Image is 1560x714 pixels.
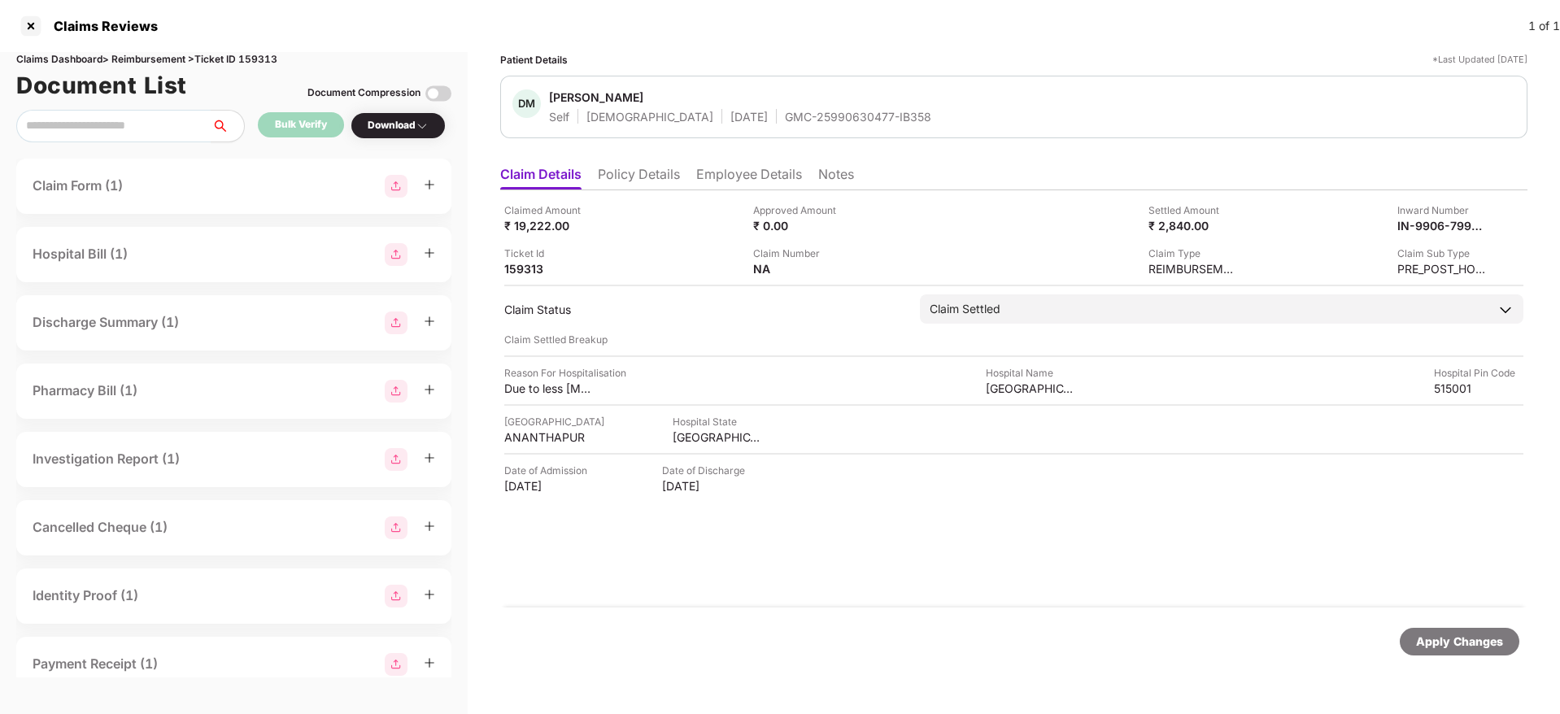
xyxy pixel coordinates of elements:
[385,175,407,198] img: svg+xml;base64,PHN2ZyBpZD0iR3JvdXBfMjg4MTMiIGRhdGEtbmFtZT0iR3JvdXAgMjg4MTMiIHhtbG5zPSJodHRwOi8vd3...
[549,89,643,105] div: [PERSON_NAME]
[753,218,843,233] div: ₹ 0.00
[385,380,407,403] img: svg+xml;base64,PHN2ZyBpZD0iR3JvdXBfMjg4MTMiIGRhdGEtbmFtZT0iR3JvdXAgMjg4MTMiIHhtbG5zPSJodHRwOi8vd3...
[424,452,435,464] span: plus
[512,89,541,118] div: DM
[1397,202,1487,218] div: Inward Number
[504,202,594,218] div: Claimed Amount
[504,332,1523,347] div: Claim Settled Breakup
[930,300,1000,318] div: Claim Settled
[424,316,435,327] span: plus
[662,478,752,494] div: [DATE]
[385,585,407,607] img: svg+xml;base64,PHN2ZyBpZD0iR3JvdXBfMjg4MTMiIGRhdGEtbmFtZT0iR3JvdXAgMjg4MTMiIHhtbG5zPSJodHRwOi8vd3...
[504,414,604,429] div: [GEOGRAPHIC_DATA]
[211,110,245,142] button: search
[753,202,843,218] div: Approved Amount
[753,261,843,276] div: NA
[1434,381,1523,396] div: 515001
[368,118,429,133] div: Download
[504,218,594,233] div: ₹ 19,222.00
[673,414,762,429] div: Hospital State
[1432,52,1527,67] div: *Last Updated [DATE]
[33,312,179,333] div: Discharge Summary (1)
[1497,302,1514,318] img: downArrowIcon
[1148,261,1238,276] div: REIMBURSEMENT
[785,109,931,124] div: GMC-25990630477-IB358
[385,653,407,676] img: svg+xml;base64,PHN2ZyBpZD0iR3JvdXBfMjg4MTMiIGRhdGEtbmFtZT0iR3JvdXAgMjg4MTMiIHhtbG5zPSJodHRwOi8vd3...
[1397,246,1487,261] div: Claim Sub Type
[33,176,123,196] div: Claim Form (1)
[1397,218,1487,233] div: IN-9906-7997126
[385,243,407,266] img: svg+xml;base64,PHN2ZyBpZD0iR3JvdXBfMjg4MTMiIGRhdGEtbmFtZT0iR3JvdXAgMjg4MTMiIHhtbG5zPSJodHRwOi8vd3...
[424,247,435,259] span: plus
[33,654,158,674] div: Payment Receipt (1)
[986,365,1075,381] div: Hospital Name
[424,520,435,532] span: plus
[385,516,407,539] img: svg+xml;base64,PHN2ZyBpZD0iR3JvdXBfMjg4MTMiIGRhdGEtbmFtZT0iR3JvdXAgMjg4MTMiIHhtbG5zPSJodHRwOi8vd3...
[1528,17,1560,35] div: 1 of 1
[753,246,843,261] div: Claim Number
[986,381,1075,396] div: [GEOGRAPHIC_DATA][PERSON_NAME]
[307,85,421,101] div: Document Compression
[33,244,128,264] div: Hospital Bill (1)
[504,365,626,381] div: Reason For Hospitalisation
[504,463,594,478] div: Date of Admission
[504,261,594,276] div: 159313
[500,52,568,67] div: Patient Details
[424,657,435,668] span: plus
[586,109,713,124] div: [DEMOGRAPHIC_DATA]
[424,384,435,395] span: plus
[16,67,187,103] h1: Document List
[33,517,168,538] div: Cancelled Cheque (1)
[275,117,327,133] div: Bulk Verify
[1148,202,1238,218] div: Settled Amount
[16,52,451,67] div: Claims Dashboard > Reimbursement > Ticket ID 159313
[730,109,768,124] div: [DATE]
[385,448,407,471] img: svg+xml;base64,PHN2ZyBpZD0iR3JvdXBfMjg4MTMiIGRhdGEtbmFtZT0iR3JvdXAgMjg4MTMiIHhtbG5zPSJodHRwOi8vd3...
[416,120,429,133] img: svg+xml;base64,PHN2ZyBpZD0iRHJvcGRvd24tMzJ4MzIiIHhtbG5zPSJodHRwOi8vd3d3LnczLm9yZy8yMDAwL3N2ZyIgd2...
[504,429,594,445] div: ANANTHAPUR
[424,179,435,190] span: plus
[598,166,680,189] li: Policy Details
[504,381,594,396] div: Due to less [MEDICAL_DATA] (pregnancy)
[673,429,762,445] div: [GEOGRAPHIC_DATA]
[33,449,180,469] div: Investigation Report (1)
[696,166,802,189] li: Employee Details
[33,381,137,401] div: Pharmacy Bill (1)
[1416,633,1503,651] div: Apply Changes
[385,311,407,334] img: svg+xml;base64,PHN2ZyBpZD0iR3JvdXBfMjg4MTMiIGRhdGEtbmFtZT0iR3JvdXAgMjg4MTMiIHhtbG5zPSJodHRwOi8vd3...
[211,120,244,133] span: search
[500,166,582,189] li: Claim Details
[1397,261,1487,276] div: PRE_POST_HOSPITALIZATION_REIMBURSEMENT
[818,166,854,189] li: Notes
[1434,365,1523,381] div: Hospital Pin Code
[504,246,594,261] div: Ticket Id
[424,589,435,600] span: plus
[504,302,904,317] div: Claim Status
[1148,246,1238,261] div: Claim Type
[549,109,569,124] div: Self
[1148,218,1238,233] div: ₹ 2,840.00
[504,478,594,494] div: [DATE]
[44,18,158,34] div: Claims Reviews
[425,81,451,107] img: svg+xml;base64,PHN2ZyBpZD0iVG9nZ2xlLTMyeDMyIiB4bWxucz0iaHR0cDovL3d3dy53My5vcmcvMjAwMC9zdmciIHdpZH...
[662,463,752,478] div: Date of Discharge
[33,586,138,606] div: Identity Proof (1)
